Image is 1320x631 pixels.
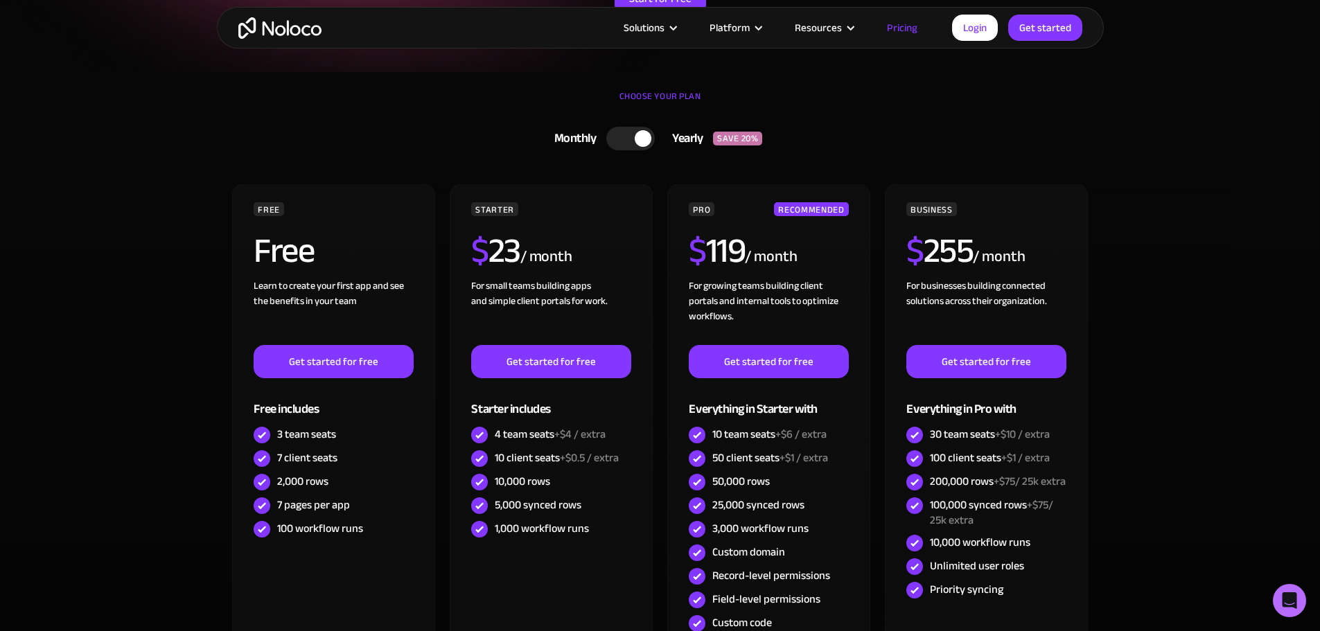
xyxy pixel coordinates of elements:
[471,278,631,345] div: For small teams building apps and simple client portals for work. ‍
[906,278,1066,345] div: For businesses building connected solutions across their organization. ‍
[254,378,413,423] div: Free includes
[712,568,830,583] div: Record-level permissions
[1001,447,1050,468] span: +$1 / extra
[471,378,631,423] div: Starter includes
[712,497,804,513] div: 25,000 synced rows
[689,278,848,345] div: For growing teams building client portals and internal tools to optimize workflows.
[712,427,827,442] div: 10 team seats
[231,86,1090,121] div: CHOOSE YOUR PLAN
[254,233,314,268] h2: Free
[906,233,973,268] h2: 255
[795,19,842,37] div: Resources
[692,19,777,37] div: Platform
[930,558,1024,574] div: Unlimited user roles
[952,15,998,41] a: Login
[537,128,607,149] div: Monthly
[712,544,785,560] div: Custom domain
[624,19,665,37] div: Solutions
[495,450,619,465] div: 10 client seats
[495,474,550,489] div: 10,000 rows
[689,202,714,216] div: PRO
[560,447,619,468] span: +$0.5 / extra
[775,424,827,445] span: +$6 / extra
[254,278,413,345] div: Learn to create your first app and see the benefits in your team ‍
[994,471,1066,492] span: +$75/ 25k extra
[780,447,828,468] span: +$1 / extra
[471,202,518,216] div: STARTER
[277,427,336,442] div: 3 team seats
[655,128,713,149] div: Yearly
[870,19,935,37] a: Pricing
[495,521,589,536] div: 1,000 workflow runs
[254,202,284,216] div: FREE
[906,202,956,216] div: BUSINESS
[774,202,848,216] div: RECOMMENDED
[471,345,631,378] a: Get started for free
[520,246,572,268] div: / month
[712,474,770,489] div: 50,000 rows
[713,132,762,145] div: SAVE 20%
[471,233,520,268] h2: 23
[277,450,337,465] div: 7 client seats
[930,427,1050,442] div: 30 team seats
[973,246,1025,268] div: / month
[277,521,363,536] div: 100 workflow runs
[495,497,581,513] div: 5,000 synced rows
[930,450,1050,465] div: 100 client seats
[254,345,413,378] a: Get started for free
[712,521,809,536] div: 3,000 workflow runs
[277,497,350,513] div: 7 pages per app
[777,19,870,37] div: Resources
[712,615,772,630] div: Custom code
[930,535,1030,550] div: 10,000 workflow runs
[710,19,750,37] div: Platform
[712,592,820,607] div: Field-level permissions
[606,19,692,37] div: Solutions
[689,218,706,283] span: $
[906,218,924,283] span: $
[930,582,1003,597] div: Priority syncing
[689,233,745,268] h2: 119
[1273,584,1306,617] div: Open Intercom Messenger
[277,474,328,489] div: 2,000 rows
[930,474,1066,489] div: 200,000 rows
[995,424,1050,445] span: +$10 / extra
[930,497,1066,528] div: 100,000 synced rows
[554,424,606,445] span: +$4 / extra
[906,345,1066,378] a: Get started for free
[930,495,1053,531] span: +$75/ 25k extra
[471,218,489,283] span: $
[495,427,606,442] div: 4 team seats
[238,17,322,39] a: home
[689,378,848,423] div: Everything in Starter with
[906,378,1066,423] div: Everything in Pro with
[689,345,848,378] a: Get started for free
[745,246,797,268] div: / month
[712,450,828,465] div: 50 client seats
[1008,15,1082,41] a: Get started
